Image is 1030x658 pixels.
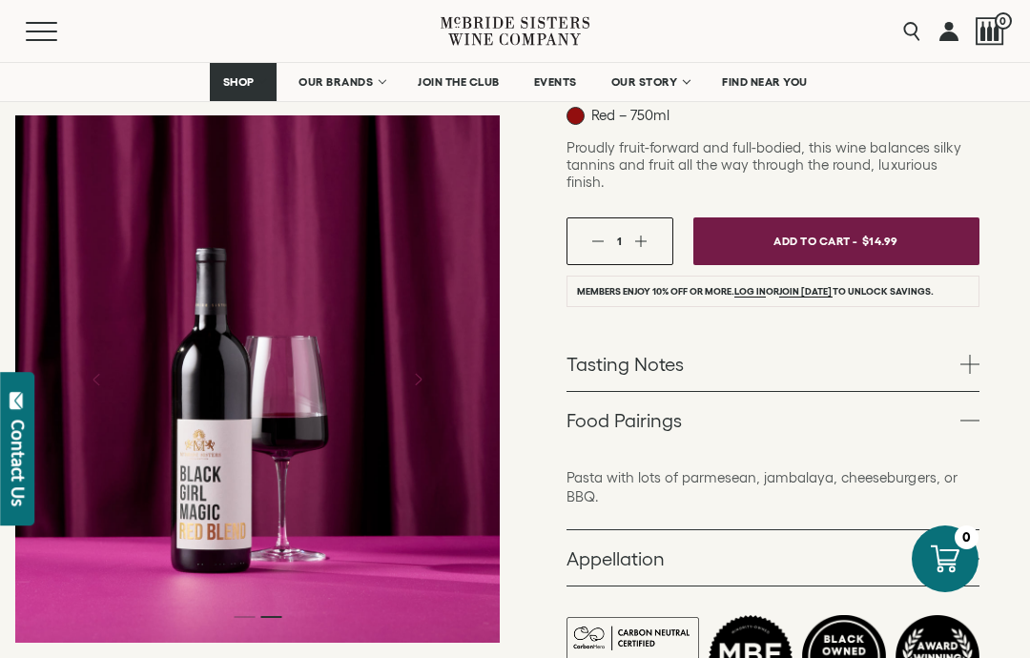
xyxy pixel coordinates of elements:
span: SHOP [222,75,255,89]
a: OUR STORY [599,63,701,101]
p: Pasta with lots of parmesean, jambalaya, cheeseburgers, or BBQ. [566,468,979,506]
li: Page dot 1 [234,616,255,618]
span: FIND NEAR YOU [722,75,808,89]
button: Next [393,355,443,404]
div: 0 [955,525,978,549]
span: $14.99 [862,227,898,255]
span: EVENTS [534,75,577,89]
span: 0 [995,12,1012,30]
a: Appellation [566,530,979,586]
span: 1 [617,235,622,247]
div: Contact Us [9,420,28,506]
p: Red – 750ml [566,107,669,125]
a: JOIN THE CLUB [405,63,512,101]
a: OUR BRANDS [286,63,396,101]
a: EVENTS [522,63,589,101]
a: FIND NEAR YOU [710,63,820,101]
span: Add To Cart - [773,227,857,255]
span: OUR STORY [611,75,678,89]
a: Food Pairings [566,392,979,447]
span: Proudly fruit-forward and full-bodied, this wine balances silky tannins and fruit all the way thr... [566,139,961,190]
a: SHOP [210,63,277,101]
li: Members enjoy 10% off or more. or to unlock savings. [566,276,979,307]
a: join [DATE] [779,286,832,298]
button: Add To Cart - $14.99 [693,217,979,265]
a: Tasting Notes [566,336,979,391]
span: JOIN THE CLUB [418,75,500,89]
button: Previous [72,355,122,404]
a: Log in [734,286,766,298]
span: OUR BRANDS [299,75,373,89]
button: Mobile Menu Trigger [26,22,94,41]
li: Page dot 2 [260,616,281,618]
